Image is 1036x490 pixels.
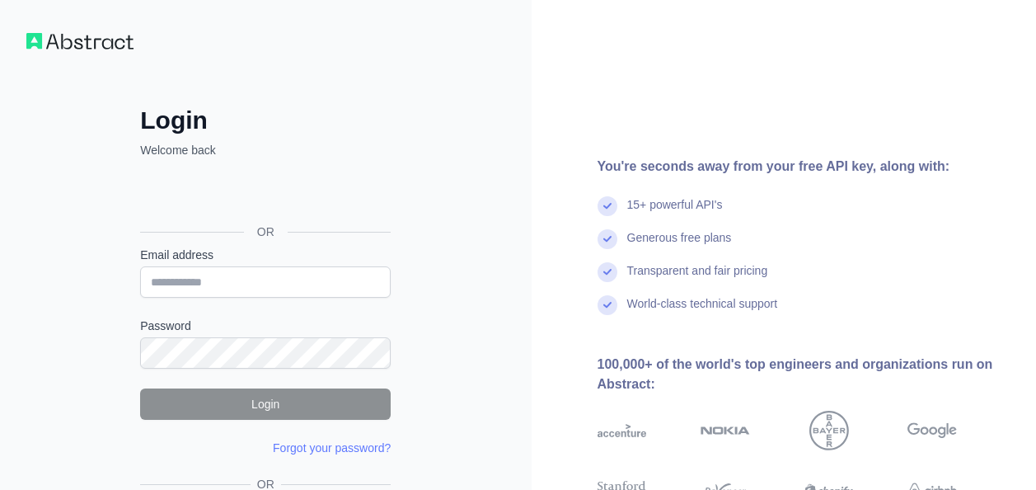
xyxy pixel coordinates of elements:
[627,262,768,295] div: Transparent and fair pricing
[244,224,288,240] span: OR
[809,411,849,450] img: bayer
[273,441,391,455] a: Forgot your password?
[132,177,396,213] iframe: Sign in with Google Button
[907,411,957,450] img: google
[140,389,391,420] button: Login
[598,295,617,315] img: check mark
[598,157,1010,177] div: You're seconds away from your free API key, along with:
[598,229,617,249] img: check mark
[598,411,647,450] img: accenture
[701,411,750,450] img: nokia
[598,196,617,216] img: check mark
[140,106,391,135] h2: Login
[140,318,391,334] label: Password
[140,247,391,263] label: Email address
[140,142,391,158] p: Welcome back
[26,33,134,49] img: Workflow
[598,262,617,282] img: check mark
[627,295,778,328] div: World-class technical support
[598,355,1010,394] div: 100,000+ of the world's top engineers and organizations run on Abstract:
[627,229,732,262] div: Generous free plans
[627,196,723,229] div: 15+ powerful API's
